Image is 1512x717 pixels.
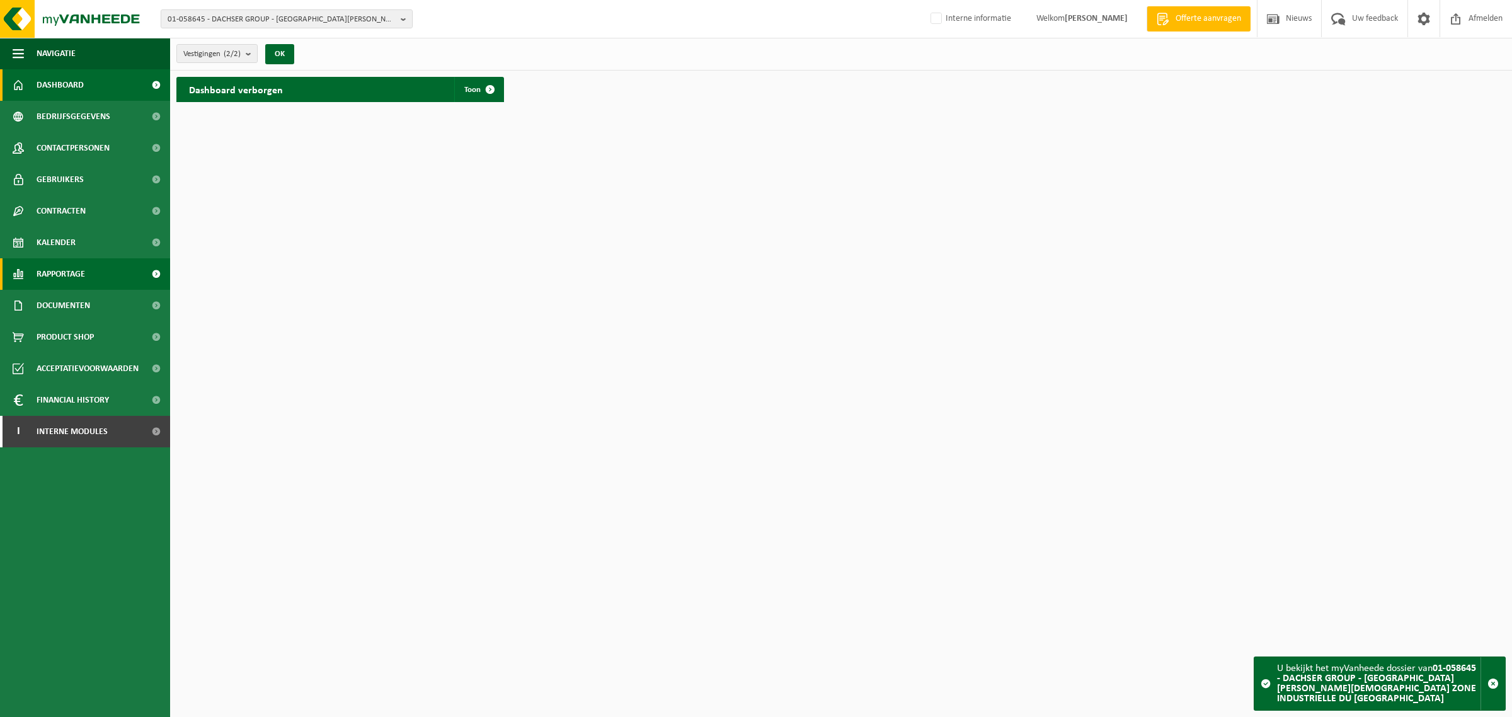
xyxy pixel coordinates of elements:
strong: [PERSON_NAME] [1065,14,1128,23]
button: Vestigingen(2/2) [176,44,258,63]
strong: 01-058645 - DACHSER GROUP - [GEOGRAPHIC_DATA][PERSON_NAME][DEMOGRAPHIC_DATA] ZONE INDUSTRIELLE DU... [1277,663,1476,704]
span: Dashboard [37,69,84,101]
span: Toon [464,86,481,94]
span: Documenten [37,290,90,321]
span: 01-058645 - DACHSER GROUP - [GEOGRAPHIC_DATA][PERSON_NAME][DEMOGRAPHIC_DATA] ZONE INDUSTRIELLE DU... [168,10,396,29]
span: Bedrijfsgegevens [37,101,110,132]
a: Offerte aanvragen [1147,6,1251,32]
label: Interne informatie [928,9,1011,28]
div: U bekijkt het myVanheede dossier van [1277,657,1480,710]
h2: Dashboard verborgen [176,77,295,101]
span: Rapportage [37,258,85,290]
span: Contactpersonen [37,132,110,164]
span: Product Shop [37,321,94,353]
span: Navigatie [37,38,76,69]
span: Financial History [37,384,109,416]
span: Gebruikers [37,164,84,195]
span: I [13,416,24,447]
span: Kalender [37,227,76,258]
count: (2/2) [224,50,241,58]
span: Contracten [37,195,86,227]
span: Vestigingen [183,45,241,64]
button: 01-058645 - DACHSER GROUP - [GEOGRAPHIC_DATA][PERSON_NAME][DEMOGRAPHIC_DATA] ZONE INDUSTRIELLE DU... [161,9,413,28]
span: Interne modules [37,416,108,447]
span: Acceptatievoorwaarden [37,353,139,384]
span: Offerte aanvragen [1172,13,1244,25]
a: Toon [454,77,503,102]
button: OK [265,44,294,64]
